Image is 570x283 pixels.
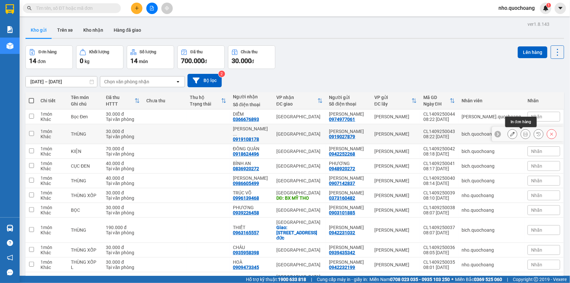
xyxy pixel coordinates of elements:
span: Hỗ trợ kỹ thuật: [246,276,306,283]
div: Khác [41,195,64,201]
div: 08:17 [DATE] [423,166,455,171]
button: Trên xe [52,22,78,38]
div: 08:01 [DATE] [423,265,455,270]
span: | [507,276,508,283]
span: Nhãn [531,247,542,253]
div: p cao lãnh tỉnh [GEOGRAPHIC_DATA] [6,30,72,46]
div: [PERSON_NAME] [374,208,417,213]
button: Kho gửi [25,22,52,38]
div: nho.quochoang [462,262,521,267]
div: 30.000 đ [106,190,140,195]
div: Khác [41,210,64,215]
button: Đã thu700.000đ [177,45,225,69]
div: CL1409250040 [423,175,455,181]
div: 0918624496 [233,151,259,157]
div: 0942232199 [329,265,355,270]
div: 0919027879 [329,134,355,139]
strong: 0708 023 035 - 0935 103 250 [390,277,450,282]
span: notification [7,255,13,261]
div: 40.000 đ [106,175,140,181]
div: Khác [41,230,64,235]
div: [GEOGRAPHIC_DATA] [276,178,323,183]
span: message [7,269,13,275]
div: Khác [41,134,64,139]
div: ĐÔNG QUÂN [233,146,270,151]
div: 08:22 [DATE] [423,117,455,122]
div: 190.000 đ [106,225,140,230]
div: 1 món [41,259,64,265]
div: Tên món [71,95,99,100]
div: [PERSON_NAME] [374,227,417,233]
sup: 2 [219,71,225,77]
span: đ [252,59,254,64]
div: CL1409250035 [423,259,455,265]
div: NGUYỄN THANH SANG [329,225,368,230]
span: | [311,276,312,283]
div: Ngày ĐH [423,101,450,107]
th: Toggle SortBy [371,92,420,109]
div: Nhân viên [462,98,521,103]
div: 40.000 đ [106,161,140,166]
div: [GEOGRAPHIC_DATA] [76,6,143,20]
span: 700.000 [181,57,204,65]
div: DIỄM [233,111,270,117]
strong: 0369 525 060 [474,277,502,282]
div: 1 món [41,129,64,134]
div: 0942252268 [6,21,72,30]
input: Select a date range. [26,76,97,87]
div: 08:22 [DATE] [423,134,455,139]
span: món [139,59,148,64]
span: kg [85,59,90,64]
div: Tại văn phòng [106,134,140,139]
button: Đơn hàng14đơn [25,45,73,69]
div: [PERSON_NAME] [374,149,417,154]
div: Tại văn phòng [106,181,140,186]
div: 08:14 [DATE] [423,181,455,186]
div: Tại văn phòng [106,265,140,270]
div: Giao: 32-34 đường số 37,an phú,thủ đức [276,225,323,241]
div: Mã GD [423,95,450,100]
div: 0918624496 [76,28,143,37]
span: caret-down [558,5,563,11]
div: bich.quochoang [462,149,521,154]
div: Trạng thái [190,101,221,107]
div: nho.quochoang [462,193,521,198]
span: Nhãn [531,227,542,233]
div: THÙNG [71,178,99,183]
div: 70.000 đ [106,146,140,151]
sup: 1 [546,3,551,8]
span: plus [135,6,139,10]
div: BÌNH AN [233,161,270,166]
span: Nhãn [531,262,542,267]
div: CL1409250042 [423,146,455,151]
div: 0942231032 [329,230,355,235]
div: 1 món [41,111,64,117]
div: Khác [41,166,64,171]
div: VP nhận [276,95,318,100]
span: Nhận: [76,6,92,12]
div: 08:10 [DATE] [423,195,455,201]
span: đ [204,59,207,64]
span: Nhãn [531,149,542,154]
div: 0373160482 [329,195,355,201]
div: Đã thu [106,95,135,100]
button: Bộ lọc [187,74,222,87]
div: CL1409250041 [423,161,455,166]
div: 0836920272 [233,166,259,171]
span: đơn [38,59,46,64]
div: [PERSON_NAME] [374,247,417,253]
div: CL1409250044 [423,111,455,117]
strong: 1900 633 818 [278,277,306,282]
div: 1 món [41,175,64,181]
div: Bọc Đen [71,114,99,119]
div: [GEOGRAPHIC_DATA] [276,163,323,169]
img: logo-vxr [6,4,14,14]
div: DĐ: BX MỸ THO [276,195,323,201]
span: ⚪️ [451,278,453,281]
span: copyright [534,277,538,282]
div: [PERSON_NAME] [6,6,72,13]
div: TRẦN THỊ PHƯƠNG NGỌC [329,205,368,210]
button: caret-down [555,3,566,14]
span: Miền Nam [369,276,450,283]
div: Khác [41,265,64,270]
